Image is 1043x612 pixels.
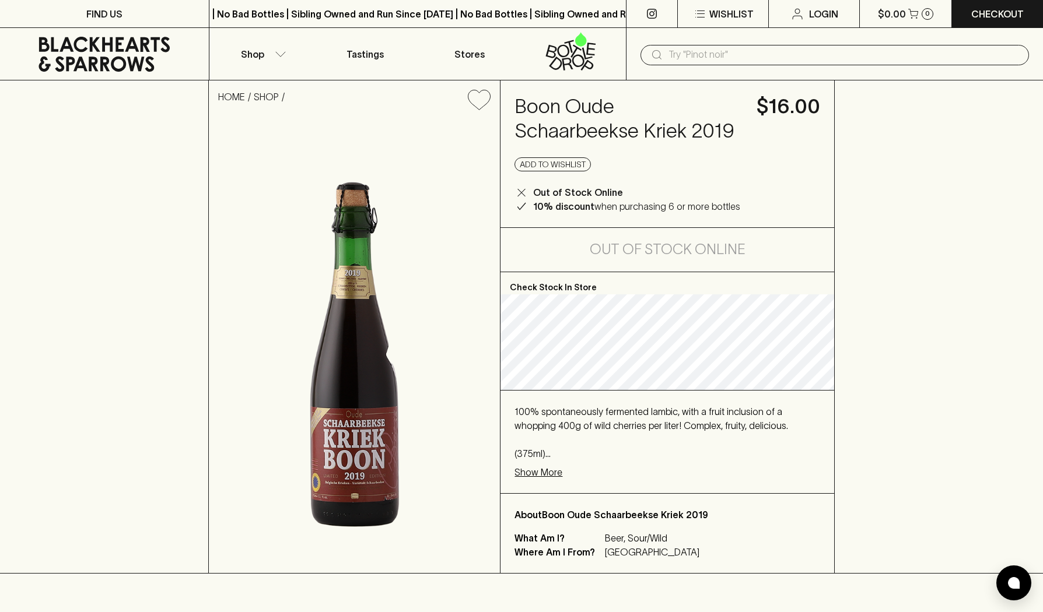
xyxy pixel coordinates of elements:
h4: Boon Oude Schaarbeekse Kriek 2019 [514,94,742,143]
p: Wishlist [709,7,754,21]
button: Add to wishlist [463,85,495,115]
p: when purchasing 6 or more bottles [533,199,740,213]
h5: Out of Stock Online [590,240,745,259]
p: About Boon Oude Schaarbeekse Kriek 2019 [514,508,820,522]
p: Stores [454,47,485,61]
p: Login [809,7,838,21]
a: SHOP [254,92,279,102]
input: Try "Pinot noir" [668,45,1020,64]
p: Show More [514,465,562,479]
button: Shop [209,28,314,80]
p: $0.00 [878,7,906,21]
p: Check Stock In Store [501,272,834,294]
p: 100% spontaneously fermented lambic, with a fruit inclusion of a whopping 400g of wild cherries p... [514,405,820,460]
h4: $16.00 [757,94,820,119]
p: Checkout [971,7,1024,21]
p: [GEOGRAPHIC_DATA] [605,545,699,559]
p: What Am I? [514,531,602,545]
img: 70844.png [209,119,500,573]
p: Tastings [346,47,384,61]
p: FIND US [86,7,123,21]
p: Shop [241,47,264,61]
a: HOME [218,92,245,102]
a: Tastings [313,28,418,80]
p: Out of Stock Online [533,185,623,199]
a: Stores [418,28,522,80]
p: Where Am I From? [514,545,602,559]
button: Add to wishlist [514,157,591,171]
img: bubble-icon [1008,577,1020,589]
p: 0 [925,10,930,17]
p: Beer, Sour/Wild [605,531,699,545]
b: 10% discount [533,201,594,212]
